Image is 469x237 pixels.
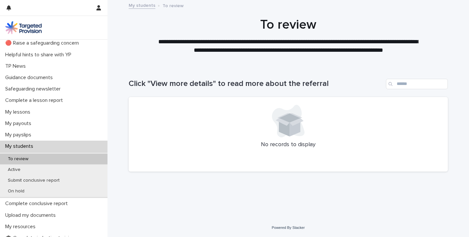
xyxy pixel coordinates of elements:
a: Powered By Stacker [272,226,305,230]
p: Guidance documents [3,75,58,81]
p: Upload my documents [3,212,61,218]
input: Search [386,79,448,89]
p: 🔴 Raise a safeguarding concern [3,40,84,46]
a: My students [129,1,155,9]
h1: To review [129,17,448,33]
p: To review [163,2,184,9]
p: My lessons [3,109,36,115]
p: Active [3,167,26,173]
p: My students [3,143,38,149]
p: No records to display [136,141,440,148]
p: Safeguarding newsletter [3,86,66,92]
p: On hold [3,188,30,194]
h1: Click "View more details" to read more about the referral [129,79,383,89]
p: My resources [3,224,41,230]
img: M5nRWzHhSzIhMunXDL62 [5,21,42,34]
p: Submit conclusive report [3,178,65,183]
p: Complete conclusive report [3,201,73,207]
p: TP News [3,63,31,69]
p: Complete a lesson report [3,97,68,104]
p: Helpful hints to share with YP [3,52,77,58]
p: My payslips [3,132,36,138]
p: My payouts [3,120,36,127]
p: To review [3,156,34,162]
